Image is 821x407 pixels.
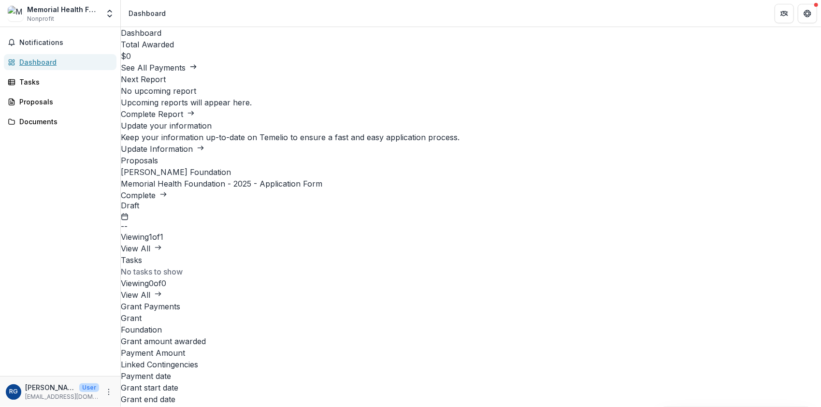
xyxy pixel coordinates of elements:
[121,370,821,382] div: Payment date
[121,39,821,50] h2: Total Awarded
[121,254,821,266] h2: Tasks
[121,382,821,393] div: Grant start date
[103,386,115,398] button: More
[121,62,197,73] button: See All Payments
[19,97,109,107] div: Proposals
[79,383,99,392] p: User
[121,312,821,324] div: Grant
[121,144,204,154] a: Update Information
[121,85,821,97] h3: No upcoming report
[9,389,18,395] div: Richard Giroux
[27,15,54,23] span: Nonprofit
[121,335,821,347] div: Grant amount awarded
[798,4,817,23] button: Get Help
[19,39,113,47] span: Notifications
[121,347,821,359] div: Payment Amount
[121,324,821,335] div: Foundation
[121,109,195,119] a: Complete Report
[8,6,23,21] img: Memorial Health Foundation
[121,359,821,370] div: Linked Contingencies
[121,393,821,405] div: Grant end date
[4,54,116,70] a: Dashboard
[19,77,109,87] div: Tasks
[775,4,794,23] button: Partners
[121,166,821,178] p: [PERSON_NAME] Foundation
[19,57,109,67] div: Dashboard
[121,120,821,131] h2: Update your information
[121,97,821,108] p: Upcoming reports will appear here.
[121,290,162,300] a: View All
[121,179,322,189] a: Memorial Health Foundation - 2025 - Application Form
[121,131,821,143] h3: Keep your information up-to-date on Temelio to ensure a fast and easy application process.
[121,222,129,231] span: --
[25,382,75,392] p: [PERSON_NAME]
[25,392,99,401] p: [EMAIL_ADDRESS][DOMAIN_NAME]
[125,6,170,20] nav: breadcrumb
[4,94,116,110] a: Proposals
[121,190,167,200] a: Complete
[121,277,821,289] p: Viewing 0 of 0
[121,244,162,253] a: View All
[121,266,821,277] p: No tasks to show
[27,4,99,15] div: Memorial Health Foundation
[121,201,139,210] span: Draft
[121,231,821,243] p: Viewing 1 of 1
[4,74,116,90] a: Tasks
[129,8,166,18] div: Dashboard
[121,27,821,39] h1: Dashboard
[121,301,821,312] h2: Grant Payments
[121,50,821,62] h3: $0
[121,73,821,85] h2: Next Report
[19,116,109,127] div: Documents
[4,114,116,130] a: Documents
[4,35,116,50] button: Notifications
[121,155,821,166] h2: Proposals
[103,4,116,23] button: Open entity switcher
